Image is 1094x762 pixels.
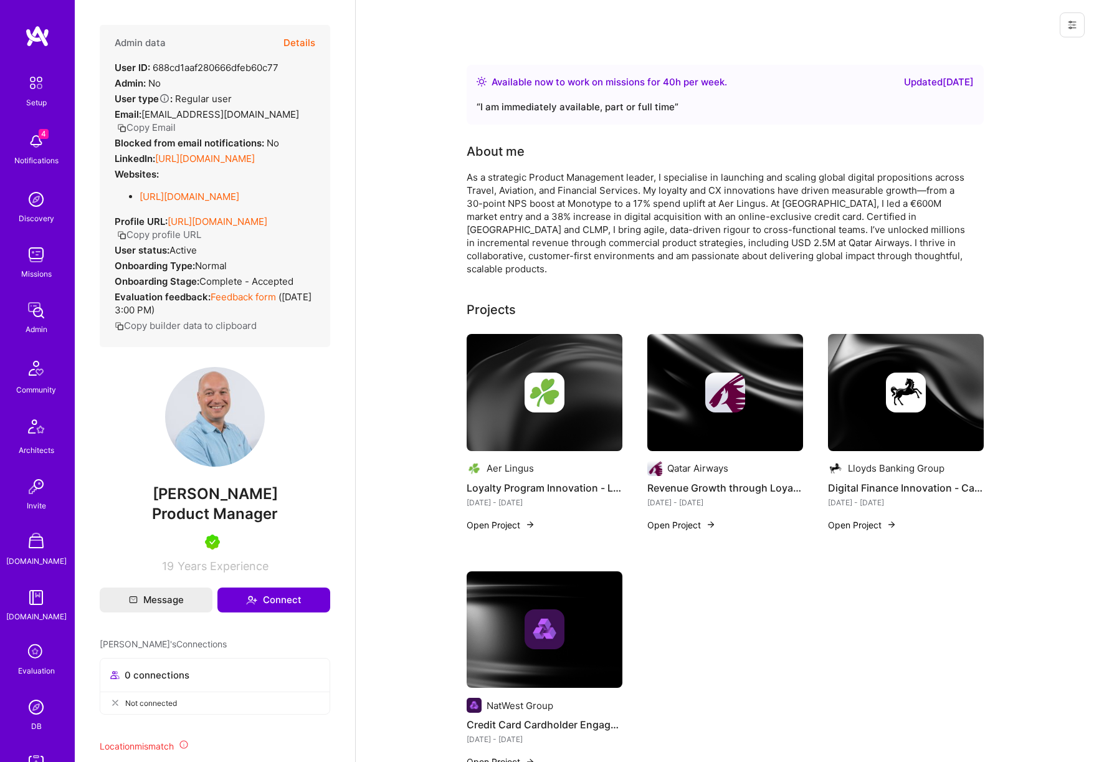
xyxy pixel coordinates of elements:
[115,61,278,74] div: 688cd1aaf280666dfeb60c77
[115,216,168,227] strong: Profile URL:
[217,588,330,612] button: Connect
[467,461,482,476] img: Company logo
[647,461,662,476] img: Company logo
[31,720,42,733] div: DB
[26,323,47,336] div: Admin
[467,733,622,746] div: [DATE] - [DATE]
[129,596,138,604] i: icon Mail
[24,242,49,267] img: teamwork
[647,518,716,531] button: Open Project
[828,496,984,509] div: [DATE] - [DATE]
[24,641,48,664] i: icon SelectionTeam
[467,480,622,496] h4: Loyalty Program Innovation - Launch of Reward Platform
[828,461,843,476] img: Company logo
[24,530,49,555] img: A Store
[467,300,516,319] div: Projects
[24,585,49,610] img: guide book
[125,669,189,682] span: 0 connections
[159,93,170,104] i: Help
[24,695,49,720] img: Admin Search
[24,129,49,154] img: bell
[21,353,51,383] img: Community
[155,153,255,164] a: [URL][DOMAIN_NAME]
[19,444,54,457] div: Architects
[115,321,124,331] i: icon Copy
[705,373,745,412] img: Company logo
[205,535,220,550] img: A.Teamer in Residence
[115,77,146,89] strong: Admin:
[110,670,120,680] i: icon Collaborator
[647,480,803,496] h4: Revenue Growth through Loyalty
[125,697,177,710] span: Not connected
[195,260,227,272] span: normal
[100,658,330,715] button: 0 connectionsNot connected
[904,75,974,90] div: Updated [DATE]
[647,496,803,509] div: [DATE] - [DATE]
[525,609,564,649] img: Company logo
[115,291,211,303] strong: Evaluation feedback:
[115,108,141,120] strong: Email:
[100,637,227,650] span: [PERSON_NAME]'s Connections
[162,560,174,573] span: 19
[667,462,728,475] div: Qatar Airways
[467,334,622,451] img: cover
[6,610,67,623] div: [DOMAIN_NAME]
[6,555,67,568] div: [DOMAIN_NAME]
[117,123,126,133] i: icon Copy
[23,70,49,96] img: setup
[525,373,564,412] img: Company logo
[117,228,201,241] button: Copy profile URL
[467,571,622,688] img: cover
[115,260,195,272] strong: Onboarding Type:
[165,367,265,467] img: User Avatar
[115,93,173,105] strong: User type :
[100,588,212,612] button: Message
[24,187,49,212] img: discovery
[115,153,155,164] strong: LinkedIn:
[477,77,487,87] img: Availability
[487,699,553,712] div: NatWest Group
[168,216,267,227] a: [URL][DOMAIN_NAME]
[115,92,232,105] div: Regular user
[211,291,276,303] a: Feedback form
[487,462,534,475] div: Aer Lingus
[115,136,279,150] div: No
[18,664,55,677] div: Evaluation
[115,244,169,256] strong: User status:
[100,740,330,753] div: Location mismatch
[246,594,257,606] i: icon Connect
[100,485,330,503] span: [PERSON_NAME]
[115,137,267,149] strong: Blocked from email notifications:
[115,168,159,180] strong: Websites:
[199,275,293,287] span: Complete - Accepted
[14,154,59,167] div: Notifications
[848,462,944,475] div: Lloyds Banking Group
[467,496,622,509] div: [DATE] - [DATE]
[110,698,120,708] i: icon CloseGray
[828,480,984,496] h4: Digital Finance Innovation - Car Finance Proposition Launch
[16,383,56,396] div: Community
[492,75,727,90] div: Available now to work on missions for h per week .
[21,267,52,280] div: Missions
[706,520,716,530] img: arrow-right
[117,121,176,134] button: Copy Email
[828,334,984,451] img: cover
[828,518,897,531] button: Open Project
[525,520,535,530] img: arrow-right
[27,499,46,512] div: Invite
[115,77,161,90] div: No
[117,231,126,240] i: icon Copy
[115,275,199,287] strong: Onboarding Stage:
[663,76,675,88] span: 40
[477,100,974,115] div: “ I am immediately available, part or full time ”
[140,191,239,202] a: [URL][DOMAIN_NAME]
[886,373,926,412] img: Company logo
[467,171,965,275] div: As a strategic Product Management leader, I specialise in launching and scaling global digital pr...
[115,62,150,74] strong: User ID:
[169,244,197,256] span: Active
[115,319,257,332] button: Copy builder data to clipboard
[141,108,299,120] span: [EMAIL_ADDRESS][DOMAIN_NAME]
[24,474,49,499] img: Invite
[39,129,49,139] span: 4
[115,290,315,317] div: ( [DATE] 3:00 PM )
